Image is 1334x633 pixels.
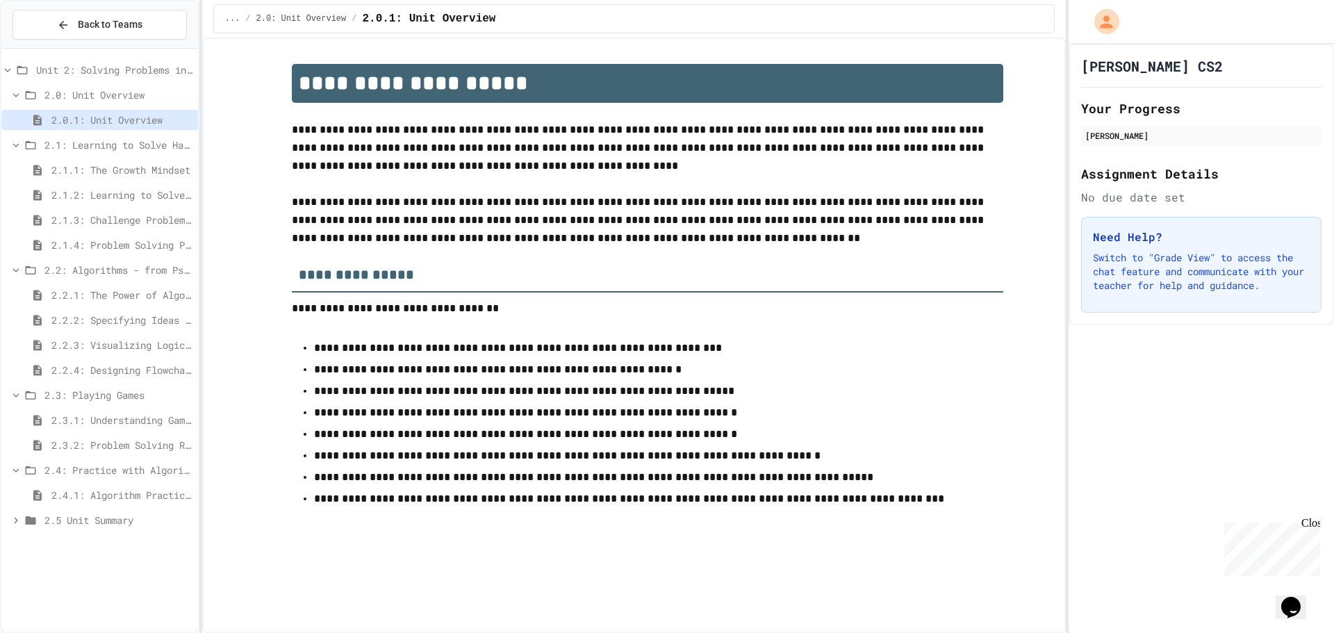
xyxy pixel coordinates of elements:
[51,413,192,427] span: 2.3.1: Understanding Games with Flowcharts
[256,13,347,24] span: 2.0: Unit Overview
[78,17,142,32] span: Back to Teams
[51,338,192,352] span: 2.2.3: Visualizing Logic with Flowcharts
[1081,56,1223,76] h1: [PERSON_NAME] CS2
[51,438,192,452] span: 2.3.2: Problem Solving Reflection
[51,313,192,327] span: 2.2.2: Specifying Ideas with Pseudocode
[51,363,192,377] span: 2.2.4: Designing Flowcharts
[51,238,192,252] span: 2.1.4: Problem Solving Practice
[44,513,192,527] span: 2.5 Unit Summary
[36,63,192,77] span: Unit 2: Solving Problems in Computer Science
[352,13,356,24] span: /
[44,88,192,102] span: 2.0: Unit Overview
[13,10,187,40] button: Back to Teams
[1276,577,1320,619] iframe: chat widget
[225,13,240,24] span: ...
[51,213,192,227] span: 2.1.3: Challenge Problem - The Bridge
[6,6,96,88] div: Chat with us now!Close
[51,288,192,302] span: 2.2.1: The Power of Algorithms
[51,163,192,177] span: 2.1.1: The Growth Mindset
[44,463,192,477] span: 2.4: Practice with Algorithms
[44,138,192,152] span: 2.1: Learning to Solve Hard Problems
[1093,229,1310,245] h3: Need Help?
[1080,6,1123,38] div: My Account
[44,263,192,277] span: 2.2: Algorithms - from Pseudocode to Flowcharts
[1085,129,1317,142] div: [PERSON_NAME]
[1093,251,1310,293] p: Switch to "Grade View" to access the chat feature and communicate with your teacher for help and ...
[245,13,250,24] span: /
[51,113,192,127] span: 2.0.1: Unit Overview
[1219,517,1320,576] iframe: chat widget
[51,188,192,202] span: 2.1.2: Learning to Solve Hard Problems
[1081,189,1321,206] div: No due date set
[1081,164,1321,183] h2: Assignment Details
[1081,99,1321,118] h2: Your Progress
[362,10,495,27] span: 2.0.1: Unit Overview
[44,388,192,402] span: 2.3: Playing Games
[51,488,192,502] span: 2.4.1: Algorithm Practice Exercises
